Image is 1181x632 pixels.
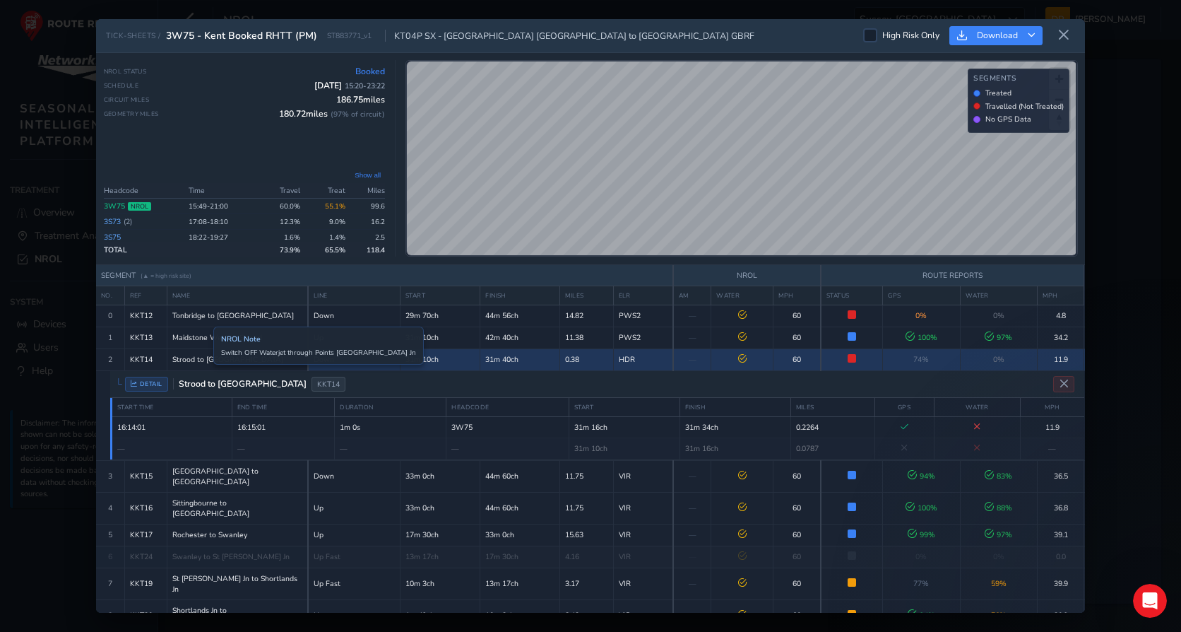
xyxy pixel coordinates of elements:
span: — [689,332,696,343]
th: MPH [1038,286,1084,305]
td: VIR [613,546,673,568]
td: 31m 10ch [400,349,480,370]
span: — [689,310,696,321]
td: 60 [773,349,821,370]
td: 11.9 [1038,349,1084,370]
td: 10m 3ch [400,568,480,599]
td: 11.75 [560,460,613,492]
td: 11.9 [1020,416,1084,438]
th: AM [673,286,711,305]
td: — [1020,438,1084,459]
td: 60 [773,492,821,524]
span: 83 % [985,471,1012,481]
span: ( 97 % of circuit) [331,109,385,119]
th: NAME [167,286,308,305]
span: Strood to [GEOGRAPHIC_DATA] [173,378,307,390]
td: 31m 16ch [569,416,679,438]
td: 42m 40ch [480,327,560,349]
iframe: Intercom live chat [1133,584,1167,618]
td: — [335,438,446,459]
span: — [689,354,696,365]
td: Down [308,305,400,327]
canvas: Map [407,62,1076,255]
button: Show all [350,170,385,180]
span: — [689,551,696,562]
span: KKT14 [311,377,345,392]
td: — [232,438,335,459]
td: 99.6 [350,198,385,213]
th: WATER [711,286,773,305]
th: MILES [560,286,613,305]
td: 0.2264 [790,416,874,438]
th: FINISH [480,286,560,305]
td: 44m 56ch [480,305,560,327]
td: VIR [613,568,673,599]
span: Treated [985,88,1011,98]
td: 13m 17ch [480,568,560,599]
span: 94 % [908,471,935,481]
td: 73.9 % [259,241,304,257]
th: NROL [673,265,821,286]
span: (▲ = high risk site) [141,271,191,280]
td: 11.38 [560,327,613,349]
td: 60 [773,327,821,349]
td: — [112,438,232,459]
span: 15:20 - 23:22 [345,81,385,91]
td: Up [308,524,400,546]
th: Miles [350,183,385,199]
td: PWS2 [613,305,673,327]
td: 33m 0ch [400,460,480,492]
td: 118.4 [350,241,385,257]
td: 60 [773,546,821,568]
td: 33m 0ch [400,492,480,524]
span: — [689,578,696,589]
td: 44m 60ch [480,492,560,524]
td: 0.38 [560,349,613,370]
td: 36.8 [1038,492,1084,524]
th: MPH [1020,398,1084,417]
th: Time [184,183,259,199]
td: 60 [773,568,821,599]
td: 36.5 [1038,460,1084,492]
td: 65.5 % [304,241,350,257]
td: 39.9 [1038,568,1084,599]
td: Up [308,327,400,349]
span: 97 % [985,529,1012,540]
th: DURATION [335,398,446,417]
span: 59 % [991,578,1007,589]
th: ELR [613,286,673,305]
th: SEGMENT [96,265,673,286]
td: Up Fast [308,568,400,599]
td: 55.1% [304,198,350,213]
td: 15.63 [560,524,613,546]
td: 11.75 [560,492,613,524]
td: 44m 60ch [480,460,560,492]
span: 186.75 miles [336,94,385,105]
span: 100 % [906,332,937,343]
td: 9.0% [304,213,350,229]
td: 60.0 % [259,198,304,213]
span: Strood to [GEOGRAPHIC_DATA] [172,354,283,365]
th: MILES [790,398,874,417]
td: Up Fast [308,546,400,568]
td: 34.2 [1038,327,1084,349]
td: Down [308,349,400,370]
td: 39.1 [1038,524,1084,546]
td: 0.0 [1038,546,1084,568]
td: 16:14:01 [112,416,232,438]
td: 60 [773,524,821,546]
td: 2.5 [350,229,385,245]
span: 0% [993,310,1004,321]
td: 4.16 [560,546,613,568]
td: VIR [613,460,673,492]
span: No GPS Data [985,114,1031,124]
td: 17m 30ch [400,524,480,546]
span: — [451,443,459,454]
span: — [689,529,696,540]
span: 74 % [913,354,929,365]
span: — [689,503,696,513]
span: [GEOGRAPHIC_DATA] to [GEOGRAPHIC_DATA] [172,466,303,487]
th: GPS [883,286,961,305]
th: STATUS [821,286,883,305]
td: 31m 10ch [400,327,480,349]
